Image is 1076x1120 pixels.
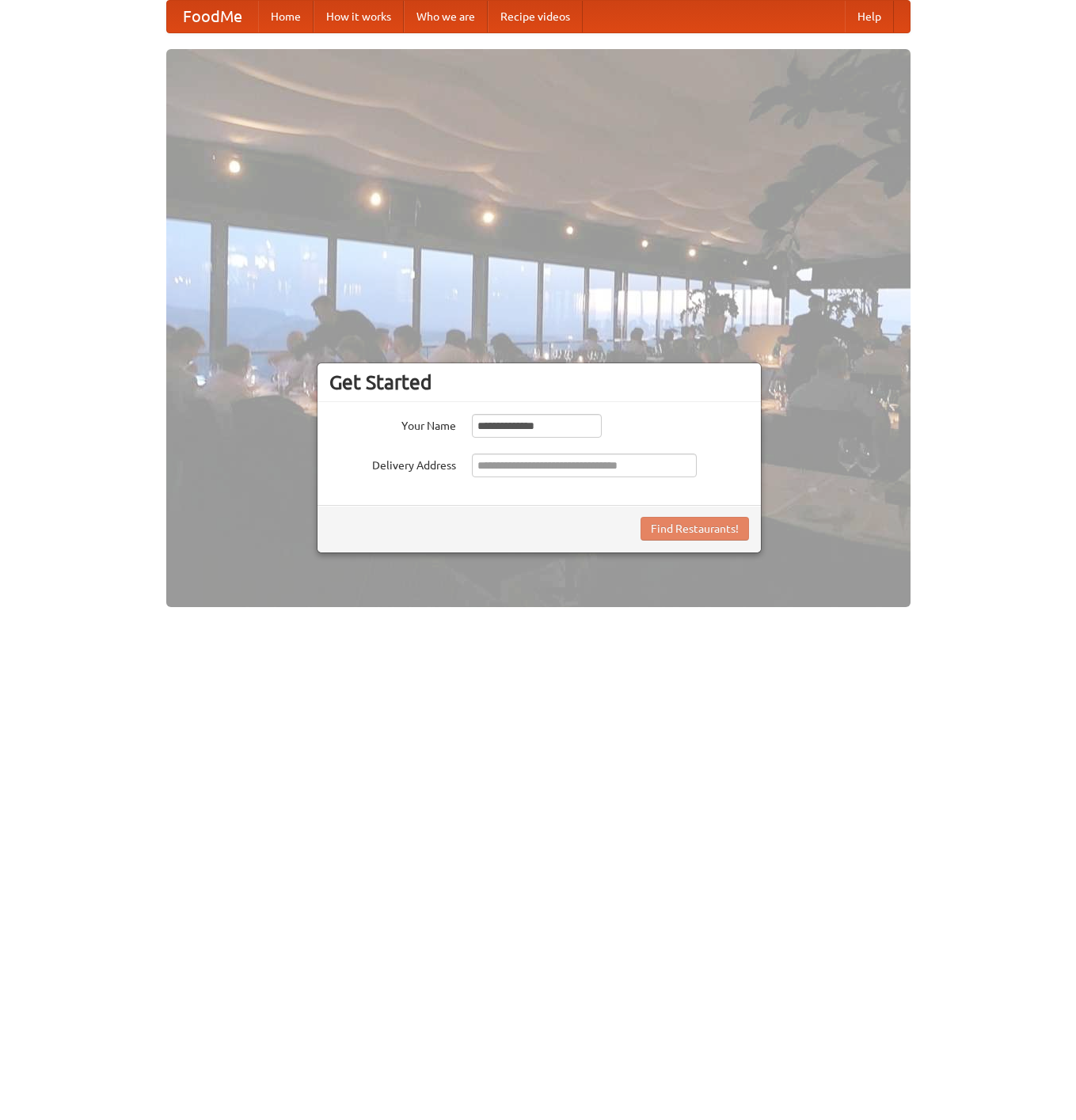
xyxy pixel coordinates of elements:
[329,370,749,394] h3: Get Started
[258,1,314,32] a: Home
[641,517,749,541] button: Find Restaurants!
[329,454,456,473] label: Delivery Address
[329,414,456,434] label: Your Name
[845,1,894,32] a: Help
[404,1,488,32] a: Who we are
[167,1,258,32] a: FoodMe
[314,1,404,32] a: How it works
[488,1,583,32] a: Recipe videos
